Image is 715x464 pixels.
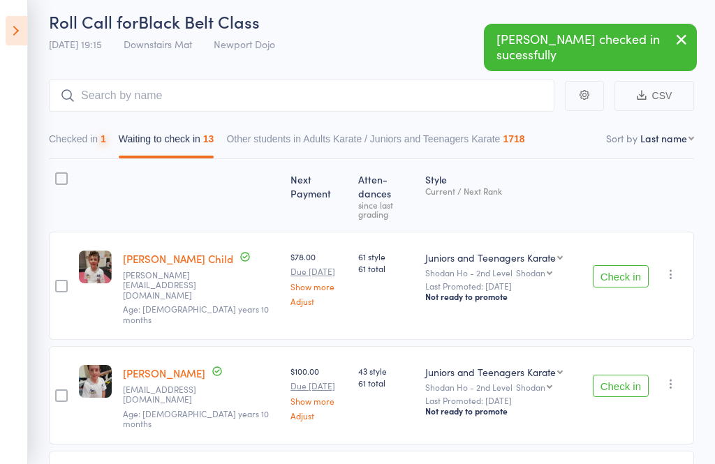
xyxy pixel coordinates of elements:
div: Last name [640,131,687,145]
div: Shodan Ho - 2nd Level [425,382,582,391]
span: 61 total [358,377,414,389]
div: Not ready to promote [425,405,582,417]
small: dave.jenchild@gmail.com [123,270,214,300]
div: 1718 [503,133,524,144]
button: Check in [593,265,649,287]
span: 61 style [358,250,414,262]
span: 61 total [358,262,414,274]
button: Check in [593,375,649,397]
a: [PERSON_NAME] Child [123,251,233,266]
div: $100.00 [290,365,347,420]
label: Sort by [606,131,637,145]
div: Shodan Ho - 2nd Level [425,268,582,277]
small: Due [DATE] [290,381,347,391]
span: Downstairs Mat [124,37,192,51]
a: Show more [290,282,347,291]
button: Checked in1 [49,126,106,158]
img: image1614142508.png [79,250,112,283]
div: Juniors and Teenagers Karate [425,365,556,379]
span: Age: [DEMOGRAPHIC_DATA] years 10 months [123,303,269,324]
span: 43 style [358,365,414,377]
span: Black Belt Class [138,10,260,33]
div: [PERSON_NAME] checked in sucessfully [484,24,697,71]
small: trentnclarke@yahoo.com.au [123,384,214,405]
small: Due [DATE] [290,267,347,276]
div: $78.00 [290,250,347,306]
div: Juniors and Teenagers Karate [425,250,556,264]
div: Not ready to promote [425,291,582,302]
button: CSV [614,81,694,111]
small: Last Promoted: [DATE] [425,281,582,291]
input: Search by name [49,80,554,112]
a: Show more [290,396,347,405]
span: Newport Dojo [214,37,275,51]
a: [PERSON_NAME] [123,366,205,380]
span: [DATE] 19:15 [49,37,102,51]
small: Last Promoted: [DATE] [425,396,582,405]
button: Waiting to check in13 [119,126,214,158]
div: Shodan [516,268,545,277]
div: 13 [203,133,214,144]
div: Next Payment [285,165,353,225]
div: Shodan [516,382,545,391]
div: Atten­dances [353,165,420,225]
div: Style [420,165,587,225]
a: Adjust [290,411,347,420]
img: image1615968769.png [79,365,112,398]
div: Current / Next Rank [425,186,582,195]
div: since last grading [358,200,414,218]
span: Roll Call for [49,10,138,33]
button: Other students in Adults Karate / Juniors and Teenagers Karate1718 [226,126,524,158]
span: Age: [DEMOGRAPHIC_DATA] years 10 months [123,407,269,429]
a: Adjust [290,297,347,306]
div: 1 [101,133,106,144]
